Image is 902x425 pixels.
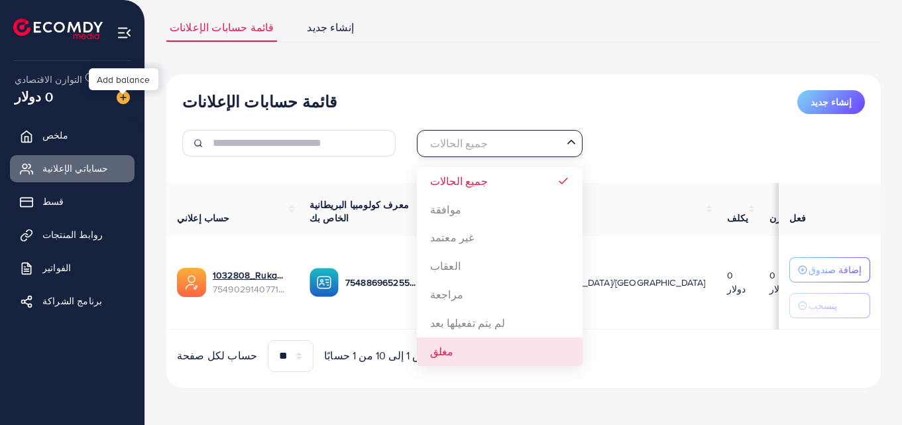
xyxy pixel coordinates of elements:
img: ic-ads-acc.e4c84228.svg [177,268,206,297]
a: قسط [10,188,135,215]
font: الفواتير [42,261,71,274]
font: برنامج الشراكة [42,294,102,308]
font: العقاب [430,259,461,273]
font: لم يتم تفعيلها بعد [430,316,505,330]
font: حساباتي الإعلانية [42,162,109,175]
button: ينسحب [789,293,870,318]
font: يكلف [727,212,749,225]
a: برنامج الشراكة [10,288,135,314]
font: إنشاء جديد [811,95,852,109]
font: مغلق [430,344,454,359]
button: إنشاء جديد [797,90,865,114]
font: 0 دولار [15,87,53,106]
a: حساباتي الإعلانية [10,155,135,182]
div: Add balance [89,68,158,90]
a: الفواتير [10,255,135,281]
font: المعرف: 7548869652559020048 [345,276,485,289]
font: إنشاء جديد [307,20,354,34]
a: 1032808_Rukan_AFTehchnologies_1757645354436 [213,269,288,282]
font: التوازن الاقتصادي [15,73,83,86]
font: 1032808_Rukan_AFTehchnologies_1757645354436 [213,269,433,282]
font: قسط [42,195,64,208]
img: ic-ba-acc.ded83a64.svg [310,268,339,297]
font: معرف كولومبيا البريطانية الخاص بك [310,198,409,225]
font: جميع الحالات [430,174,488,188]
iframe: محادثة [846,365,892,415]
font: غير معتمد [430,230,474,245]
a: ملخص [10,122,135,149]
font: [GEOGRAPHIC_DATA]/[GEOGRAPHIC_DATA] [522,276,706,289]
font: حساب إعلاني [177,212,230,225]
div: البحث عن الخيار [417,130,583,157]
img: قائمة طعام [117,25,132,40]
font: روابط المنتجات [42,228,103,241]
font: قائمة حسابات الإعلانات [182,90,337,113]
font: مراجعة [430,287,463,302]
img: الشعار [13,19,103,39]
font: 0 دولار [727,269,746,295]
button: إضافة صندوق [789,257,870,282]
font: ينسحب [809,299,837,312]
font: فعل [789,212,806,225]
font: حساب لكل صفحة [177,348,257,363]
a: روابط المنتجات [10,221,135,248]
font: موافقة [430,202,461,217]
img: صورة [117,91,130,104]
font: عرض 1 إلى 10 من 1 حسابًا [324,348,438,363]
font: قائمة حسابات الإعلانات [170,20,274,34]
font: المعرف: 7549029140771618817 [213,282,342,296]
input: البحث عن الخيار [423,133,561,154]
font: ملخص [42,129,69,142]
font: إضافة صندوق [809,263,862,276]
div: <span class='underline'>1032808_Rukan_AFTehchnologies_1757645354436</span></br>7549029140771618817 [213,269,288,296]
